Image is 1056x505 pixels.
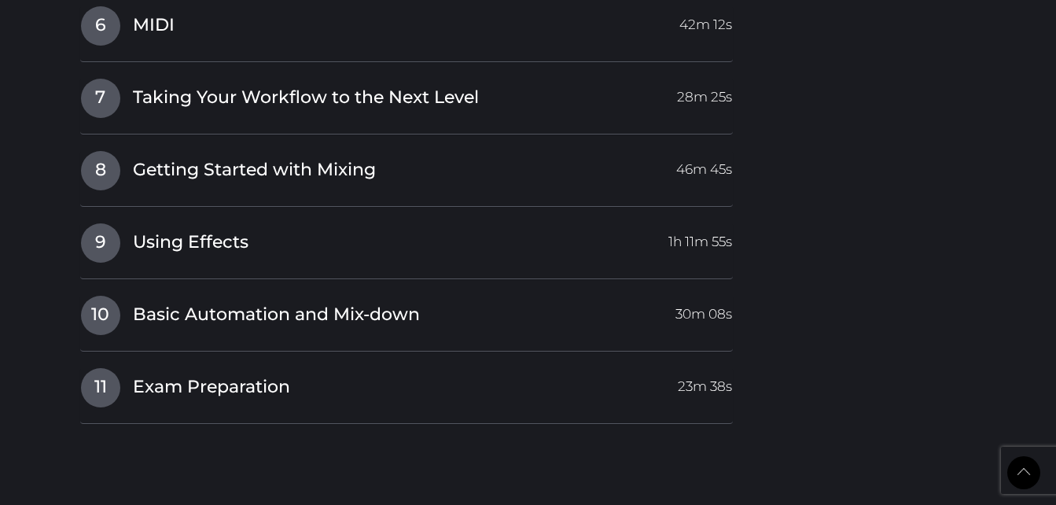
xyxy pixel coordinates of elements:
[133,230,248,255] span: Using Effects
[133,13,175,38] span: MIDI
[678,368,732,396] span: 23m 38s
[80,6,734,39] a: 6MIDI42m 12s
[81,79,120,118] span: 7
[133,375,290,400] span: Exam Preparation
[81,223,120,263] span: 9
[80,223,734,256] a: 9Using Effects1h 11m 55s
[668,223,732,252] span: 1h 11m 55s
[81,151,120,190] span: 8
[80,150,734,183] a: 8Getting Started with Mixing46m 45s
[81,368,120,407] span: 11
[80,295,734,328] a: 10Basic Automation and Mix-down30m 08s
[80,367,734,400] a: 11Exam Preparation23m 38s
[133,303,420,327] span: Basic Automation and Mix-down
[80,78,734,111] a: 7Taking Your Workflow to the Next Level28m 25s
[81,6,120,46] span: 6
[677,79,732,107] span: 28m 25s
[133,86,479,110] span: Taking Your Workflow to the Next Level
[676,151,732,179] span: 46m 45s
[679,6,732,35] span: 42m 12s
[81,296,120,335] span: 10
[133,158,376,182] span: Getting Started with Mixing
[1007,456,1040,489] a: Back to Top
[675,296,732,324] span: 30m 08s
